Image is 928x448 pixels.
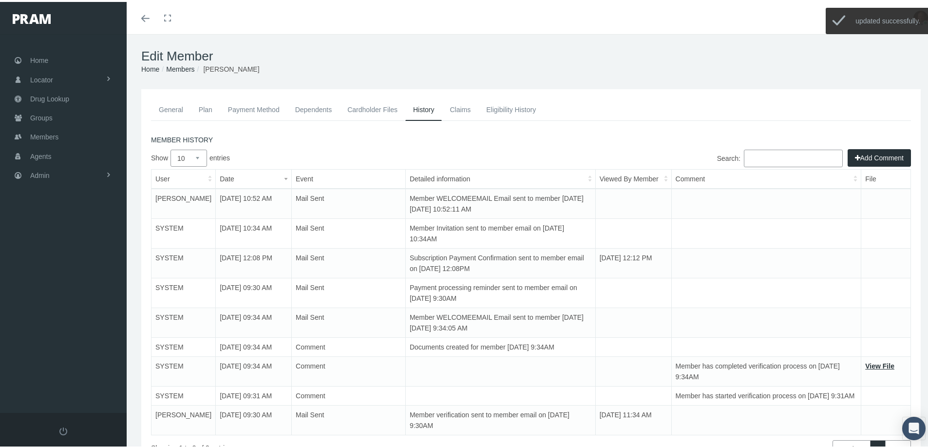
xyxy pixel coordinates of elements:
[30,145,52,164] span: Agents
[152,306,216,336] td: SYSTEM
[405,187,595,217] td: Member WELCOMEEMAIL Email sent to member [DATE][DATE] 10:52:11 AM
[292,306,406,336] td: Mail Sent
[152,168,216,187] th: User: activate to sort column ascending
[151,148,531,165] label: Show entries
[30,88,69,106] span: Drug Lookup
[30,69,53,87] span: Locator
[405,276,595,306] td: Payment processing reminder sent to member email on [DATE] 9:30AM
[30,164,50,183] span: Admin
[203,63,259,71] span: [PERSON_NAME]
[292,404,406,433] td: Mail Sent
[152,247,216,276] td: SYSTEM
[848,147,911,165] button: Add Comment
[902,415,926,438] div: Open Intercom Messenger
[292,217,406,247] td: Mail Sent
[30,126,58,144] span: Members
[405,97,442,119] a: History
[292,276,406,306] td: Mail Sent
[141,63,159,71] a: Home
[292,355,406,385] td: Comment
[405,217,595,247] td: Member Invitation sent to member email on [DATE] 10:34AM
[292,168,406,187] th: Event
[152,336,216,355] td: SYSTEM
[166,63,194,71] a: Members
[216,217,292,247] td: [DATE] 10:34 AM
[141,47,921,62] h1: Edit Member
[671,385,861,404] td: Member has started verification process on [DATE] 9:31AM
[216,385,292,404] td: [DATE] 09:31 AM
[744,148,843,165] input: Search:
[152,385,216,404] td: SYSTEM
[152,404,216,433] td: [PERSON_NAME]
[287,97,340,118] a: Dependents
[216,168,292,187] th: Date: activate to sort column ascending
[595,247,671,276] td: [DATE] 12:12 PM
[152,187,216,217] td: [PERSON_NAME]
[191,97,220,118] a: Plan
[292,187,406,217] td: Mail Sent
[671,355,861,385] td: Member has completed verification process on [DATE] 9:34AM
[865,360,894,368] a: View File
[152,276,216,306] td: SYSTEM
[220,97,287,118] a: Payment Method
[405,306,595,336] td: Member WELCOMEEMAIL Email sent to member [DATE][DATE] 9:34:05 AM
[671,168,861,187] th: Comment: activate to sort column ascending
[152,355,216,385] td: SYSTEM
[170,148,207,165] select: Showentries
[292,247,406,276] td: Mail Sent
[216,355,292,385] td: [DATE] 09:34 AM
[405,168,595,187] th: Detailed information : activate to sort column ascending
[340,97,405,118] a: Cardholder Files
[292,336,406,355] td: Comment
[216,336,292,355] td: [DATE] 09:34 AM
[717,148,843,165] label: Search:
[216,306,292,336] td: [DATE] 09:34 AM
[292,385,406,404] td: Comment
[405,404,595,433] td: Member verification sent to member email on [DATE] 9:30AM
[216,247,292,276] td: [DATE] 12:08 PM
[442,97,478,118] a: Claims
[405,336,595,355] td: Documents created for member [DATE] 9:34AM
[595,168,671,187] th: Viewed By Member: activate to sort column ascending
[13,12,51,22] img: PRAM_20_x_78.png
[861,168,911,187] th: File
[216,187,292,217] td: [DATE] 10:52 AM
[30,107,53,125] span: Groups
[405,247,595,276] td: Subscription Payment Confirmation sent to member email on [DATE] 12:08PM
[595,404,671,433] td: [DATE] 11:34 AM
[30,49,48,68] span: Home
[152,217,216,247] td: SYSTEM
[216,276,292,306] td: [DATE] 09:30 AM
[151,134,911,142] h5: MEMBER HISTORY
[216,404,292,433] td: [DATE] 09:30 AM
[478,97,544,118] a: Eligibility History
[151,97,191,118] a: General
